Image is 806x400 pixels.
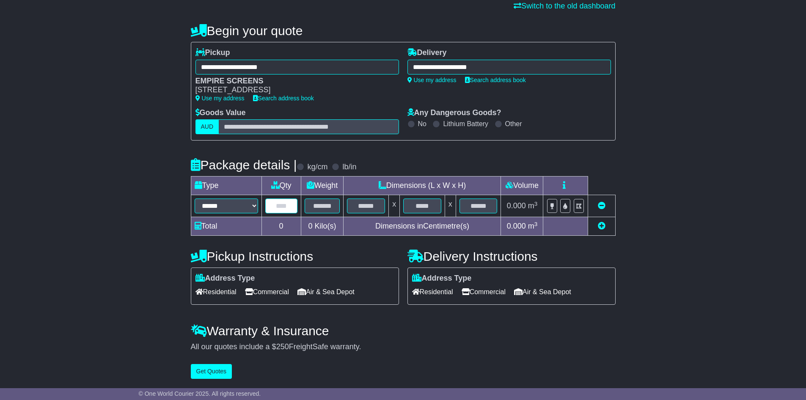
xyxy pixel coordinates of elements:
[534,221,538,227] sup: 3
[412,285,453,298] span: Residential
[195,285,237,298] span: Residential
[191,177,261,195] td: Type
[261,177,301,195] td: Qty
[507,222,526,230] span: 0.000
[445,195,456,217] td: x
[261,217,301,236] td: 0
[505,120,522,128] label: Other
[443,120,488,128] label: Lithium Battery
[407,77,457,83] a: Use my address
[507,201,526,210] span: 0.000
[528,222,538,230] span: m
[191,158,297,172] h4: Package details |
[195,95,245,102] a: Use my address
[501,177,543,195] td: Volume
[389,195,400,217] td: x
[195,274,255,283] label: Address Type
[344,217,501,236] td: Dimensions in Centimetre(s)
[195,86,391,95] div: [STREET_ADDRESS]
[301,177,344,195] td: Weight
[191,324,616,338] h4: Warranty & Insurance
[195,119,219,134] label: AUD
[465,77,526,83] a: Search address book
[514,2,615,10] a: Switch to the old dashboard
[407,108,501,118] label: Any Dangerous Goods?
[253,95,314,102] a: Search address book
[297,285,355,298] span: Air & Sea Depot
[191,217,261,236] td: Total
[195,77,391,86] div: EMPIRE SCREENS
[462,285,506,298] span: Commercial
[528,201,538,210] span: m
[342,163,356,172] label: lb/in
[139,390,261,397] span: © One World Courier 2025. All rights reserved.
[195,48,230,58] label: Pickup
[344,177,501,195] td: Dimensions (L x W x H)
[598,201,605,210] a: Remove this item
[195,108,246,118] label: Goods Value
[412,274,472,283] label: Address Type
[301,217,344,236] td: Kilo(s)
[276,342,289,351] span: 250
[418,120,426,128] label: No
[534,201,538,207] sup: 3
[245,285,289,298] span: Commercial
[191,249,399,263] h4: Pickup Instructions
[308,222,312,230] span: 0
[191,342,616,352] div: All our quotes include a $ FreightSafe warranty.
[191,364,232,379] button: Get Quotes
[598,222,605,230] a: Add new item
[514,285,571,298] span: Air & Sea Depot
[407,249,616,263] h4: Delivery Instructions
[407,48,447,58] label: Delivery
[191,24,616,38] h4: Begin your quote
[307,163,327,172] label: kg/cm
